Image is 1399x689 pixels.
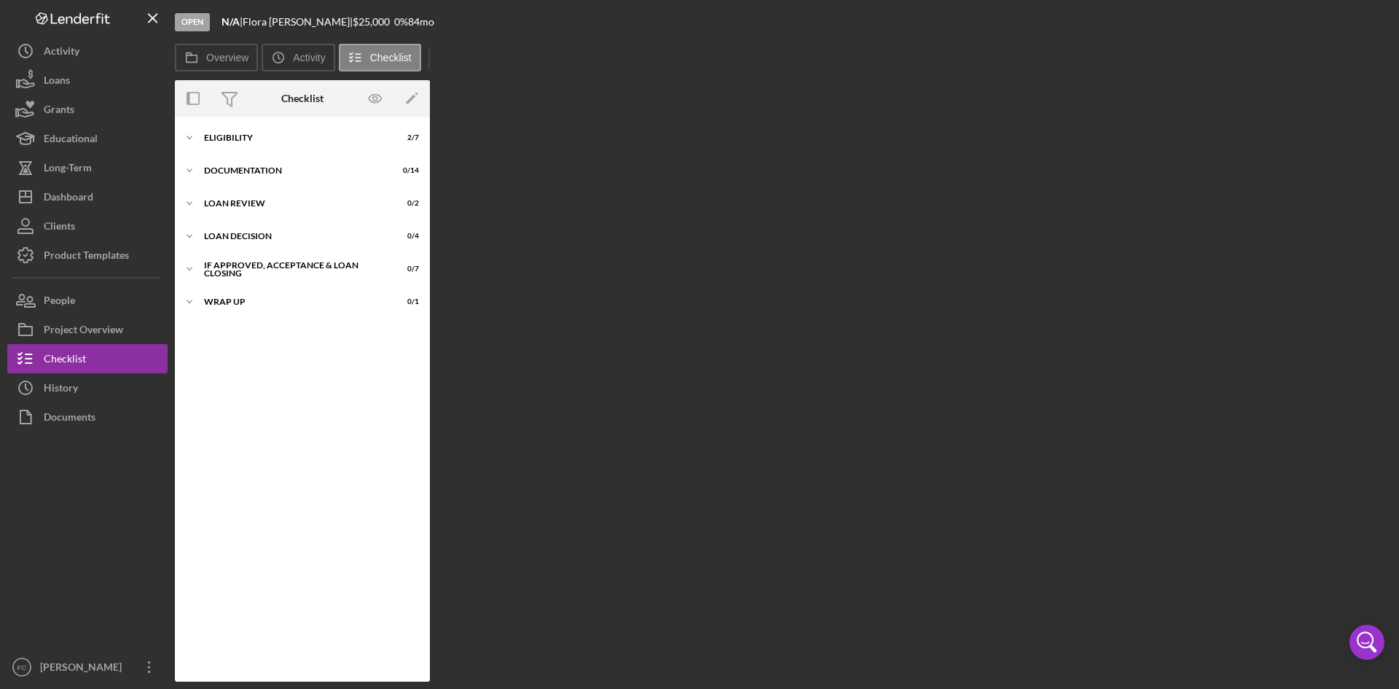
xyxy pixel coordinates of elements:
[393,166,419,175] div: 0 / 14
[175,44,258,71] button: Overview
[44,344,86,377] div: Checklist
[393,232,419,241] div: 0 / 4
[7,182,168,211] button: Dashboard
[281,93,324,104] div: Checklist
[204,297,383,306] div: Wrap up
[339,44,421,71] button: Checklist
[7,66,168,95] button: Loans
[7,211,168,241] button: Clients
[44,241,129,273] div: Product Templates
[7,653,168,682] button: FC[PERSON_NAME]
[44,95,74,128] div: Grants
[7,241,168,270] button: Product Templates
[370,52,412,63] label: Checklist
[44,315,123,348] div: Project Overview
[44,36,79,69] div: Activity
[393,199,419,208] div: 0 / 2
[44,211,75,244] div: Clients
[1349,625,1384,660] div: Open Intercom Messenger
[7,153,168,182] button: Long-Term
[44,373,78,406] div: History
[393,265,419,273] div: 0 / 7
[204,232,383,241] div: Loan decision
[293,52,325,63] label: Activity
[7,36,168,66] button: Activity
[44,286,75,319] div: People
[36,653,131,685] div: [PERSON_NAME]
[7,402,168,432] button: Documents
[206,52,248,63] label: Overview
[204,199,383,208] div: Loan Review
[7,315,168,344] button: Project Overview
[44,182,93,215] div: Dashboard
[7,373,168,402] button: History
[353,15,390,28] span: $25,000
[222,15,240,28] b: N/A
[17,663,27,672] text: FC
[393,297,419,306] div: 0 / 1
[44,153,92,186] div: Long-Term
[204,261,383,278] div: If approved, acceptance & loan closing
[408,16,434,28] div: 84 mo
[175,13,210,31] div: Open
[7,95,168,124] button: Grants
[44,402,95,435] div: Documents
[222,16,243,28] div: |
[243,16,353,28] div: Flora [PERSON_NAME] |
[204,166,383,175] div: Documentation
[393,133,419,142] div: 2 / 7
[394,16,408,28] div: 0 %
[44,66,70,98] div: Loans
[262,44,334,71] button: Activity
[7,124,168,153] button: Educational
[44,124,98,157] div: Educational
[204,133,383,142] div: Eligibility
[7,286,168,315] button: People
[7,344,168,373] button: Checklist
